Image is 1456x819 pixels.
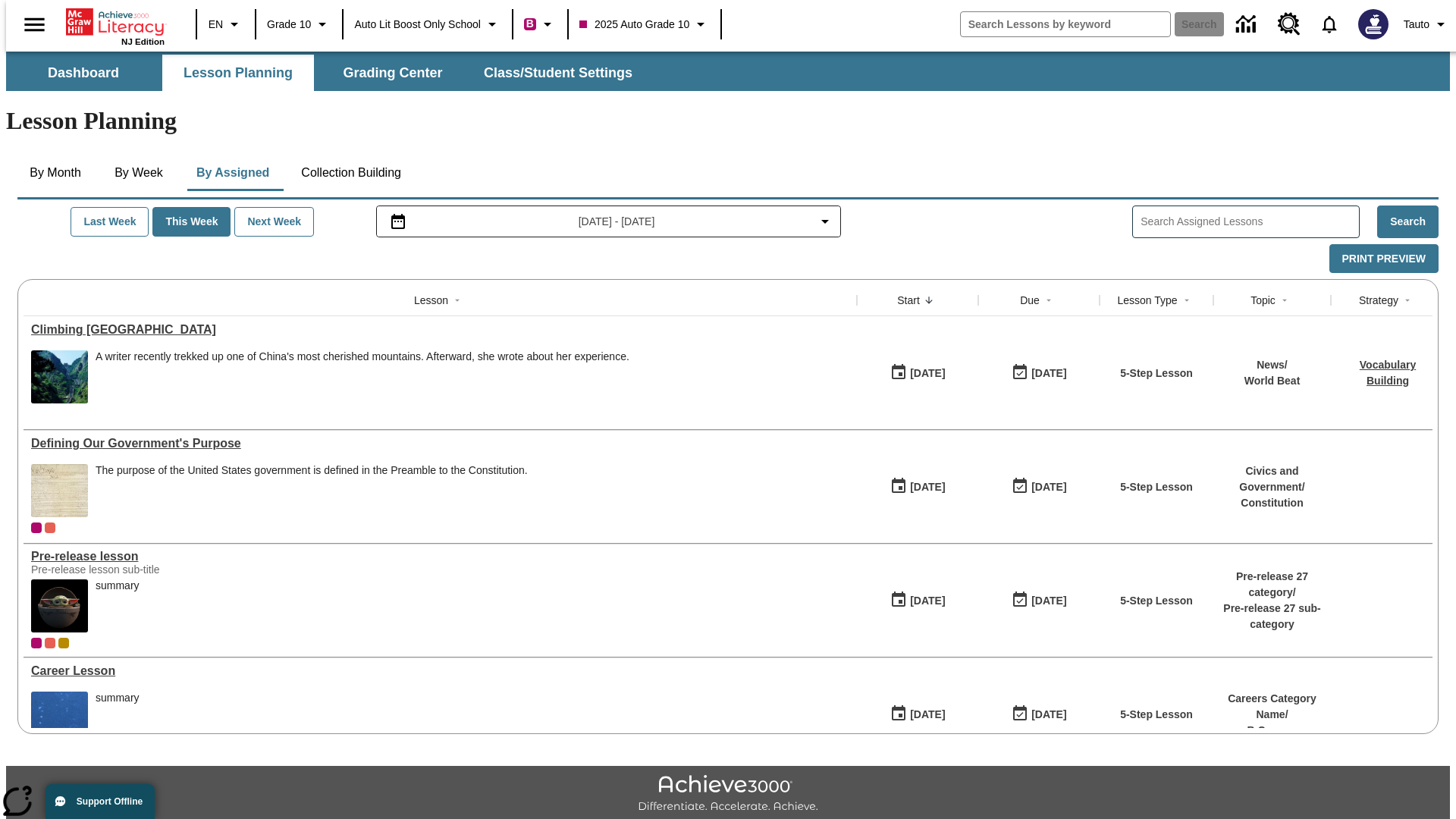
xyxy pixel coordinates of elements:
[573,11,716,38] button: Class: 2025 Auto Grade 10, Select your class
[45,522,55,533] div: OL 2025 Auto Grade 11
[448,291,466,309] button: Sort
[31,522,42,533] div: Current Class
[31,550,849,563] a: Pre-release lesson, Lessons
[910,478,945,497] div: [DATE]
[1031,364,1066,383] div: [DATE]
[910,705,945,724] div: [DATE]
[152,207,231,237] button: This Week
[31,437,849,450] div: Defining Our Government's Purpose
[1221,569,1323,601] p: Pre-release 27 category /
[354,17,481,33] span: Auto Lit Boost only School
[1221,601,1323,632] p: Pre-release 27 sub-category
[885,700,950,729] button: 01/13/25: First time the lesson was available
[526,14,534,33] span: B
[579,214,655,230] span: [DATE] - [DATE]
[1269,4,1310,45] a: Resource Center, Will open in new tab
[1221,723,1323,739] p: B Careers
[162,55,314,91] button: Lesson Planning
[1377,206,1439,238] button: Search
[31,638,42,648] div: Current Class
[1040,291,1058,309] button: Sort
[910,591,945,610] div: [DATE]
[897,293,920,308] div: Start
[267,17,311,33] span: Grade 10
[1398,291,1417,309] button: Sort
[31,664,849,678] div: Career Lesson
[885,586,950,615] button: 01/22/25: First time the lesson was available
[71,207,149,237] button: Last Week
[1117,293,1177,308] div: Lesson Type
[1031,591,1066,610] div: [DATE]
[1006,586,1072,615] button: 01/25/26: Last day the lesson can be accessed
[31,563,259,576] div: Pre-release lesson sub-title
[45,784,155,819] button: Support Offline
[77,796,143,807] span: Support Offline
[31,692,88,745] img: fish
[317,55,469,91] button: Grading Center
[1360,359,1416,387] a: Vocabulary Building
[1120,479,1193,495] p: 5-Step Lesson
[12,2,57,47] button: Open side menu
[96,692,140,745] div: summary
[518,11,563,38] button: Boost Class color is violet red. Change class color
[1006,472,1072,501] button: 03/31/26: Last day the lesson can be accessed
[96,579,140,632] div: summary
[1120,593,1193,609] p: 5-Step Lesson
[1120,707,1193,723] p: 5-Step Lesson
[31,437,849,450] a: Defining Our Government's Purpose, Lessons
[209,17,223,33] span: EN
[31,579,88,632] img: hero alt text
[1221,691,1323,723] p: Careers Category Name /
[17,155,93,191] button: By Month
[58,638,69,648] span: New 2025 class
[1404,17,1429,33] span: Tauto
[961,12,1170,36] input: search field
[472,55,645,91] button: Class/Student Settings
[1276,291,1294,309] button: Sort
[1398,11,1456,38] button: Profile/Settings
[31,323,849,337] a: Climbing Mount Tai, Lessons
[816,212,834,231] svg: Collapse Date Range Filter
[121,37,165,46] span: NJ Edition
[1359,293,1398,308] div: Strategy
[1244,373,1301,389] p: World Beat
[202,11,250,38] button: Language: EN, Select a language
[1221,495,1323,511] p: Constitution
[261,11,337,38] button: Grade: Grade 10, Select a grade
[234,207,314,237] button: Next Week
[6,107,1450,135] h1: Lesson Planning
[1031,705,1066,724] div: [DATE]
[6,55,646,91] div: SubNavbar
[920,291,938,309] button: Sort
[8,55,159,91] button: Dashboard
[1227,4,1269,45] a: Data Center
[101,155,177,191] button: By Week
[1221,463,1323,495] p: Civics and Government /
[1178,291,1196,309] button: Sort
[96,464,528,477] div: The purpose of the United States government is defined in the Preamble to the Constitution.
[96,464,528,517] div: The purpose of the United States government is defined in the Preamble to the Constitution.
[96,350,629,403] div: A writer recently trekked up one of China's most cherished mountains. Afterward, she wrote about ...
[579,17,689,33] span: 2025 Auto Grade 10
[638,775,818,814] img: Achieve3000 Differentiate Accelerate Achieve
[885,472,950,501] button: 07/01/25: First time the lesson was available
[1244,357,1301,373] p: News /
[885,359,950,388] button: 07/22/25: First time the lesson was available
[66,5,165,46] div: Home
[1141,211,1359,233] input: Search Assigned Lessons
[1250,293,1276,308] div: Topic
[383,212,835,231] button: Select the date range menu item
[910,364,945,383] div: [DATE]
[96,579,140,592] div: summary
[6,52,1450,91] div: SubNavbar
[45,638,55,648] div: OL 2025 Auto Grade 11
[1120,366,1193,381] p: 5-Step Lesson
[348,11,507,38] button: School: Auto Lit Boost only School, Select your school
[31,350,88,403] img: 6000 stone steps to climb Mount Tai in Chinese countryside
